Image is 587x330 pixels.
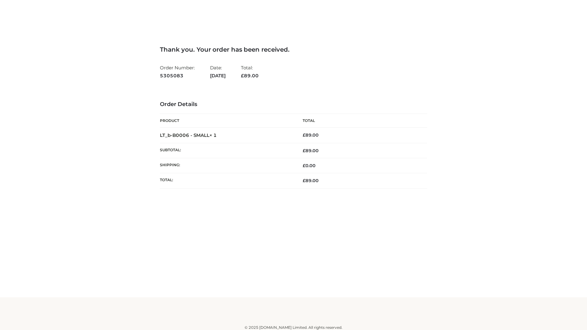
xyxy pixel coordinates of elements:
[160,132,217,138] strong: LT_b-B0006 - SMALL
[293,114,427,128] th: Total
[160,62,195,81] li: Order Number:
[303,178,319,183] span: 89.00
[241,62,259,81] li: Total:
[303,132,305,138] span: £
[303,178,305,183] span: £
[160,72,195,80] strong: 5305083
[160,158,293,173] th: Shipping:
[303,132,319,138] bdi: 89.00
[303,163,305,168] span: £
[160,101,427,108] h3: Order Details
[160,143,293,158] th: Subtotal:
[210,62,226,81] li: Date:
[160,46,427,53] h3: Thank you. Your order has been received.
[303,148,305,153] span: £
[160,173,293,188] th: Total:
[160,114,293,128] th: Product
[210,72,226,80] strong: [DATE]
[303,163,316,168] bdi: 0.00
[303,148,319,153] span: 89.00
[241,73,244,79] span: £
[209,132,217,138] strong: × 1
[241,73,259,79] span: 89.00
